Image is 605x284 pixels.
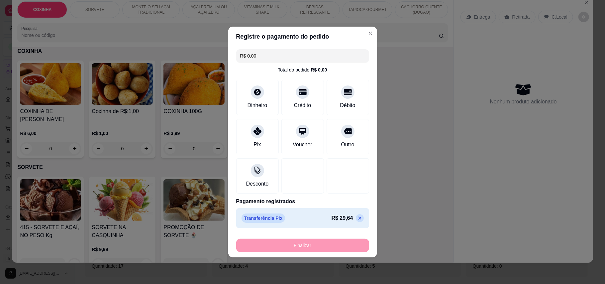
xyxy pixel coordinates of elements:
[341,141,354,149] div: Outro
[294,101,311,109] div: Crédito
[248,101,267,109] div: Dinheiro
[311,67,327,73] div: R$ 0,00
[332,214,353,222] p: R$ 29,64
[278,67,327,73] div: Total do pedido
[228,27,377,47] header: Registre o pagamento do pedido
[253,141,261,149] div: Pix
[242,213,285,223] p: Transferência Pix
[293,141,312,149] div: Voucher
[340,101,355,109] div: Débito
[246,180,269,188] div: Desconto
[236,198,369,206] p: Pagamento registrados
[240,49,365,63] input: Ex.: hambúrguer de cordeiro
[365,28,376,39] button: Close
